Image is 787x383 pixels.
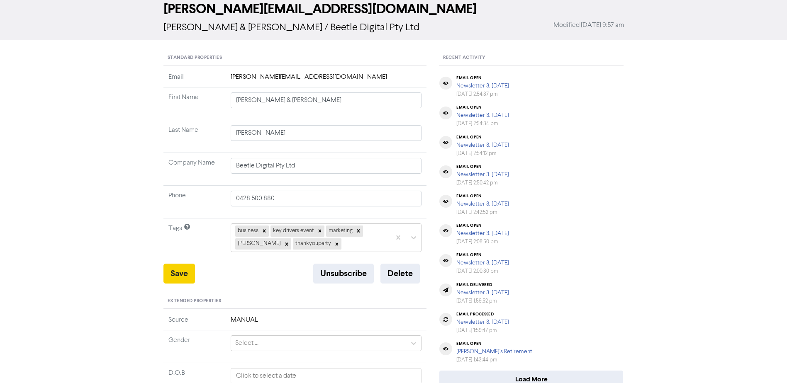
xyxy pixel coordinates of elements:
div: Select ... [235,338,258,348]
div: email open [456,252,509,257]
div: email delivered [456,282,509,287]
td: Gender [163,330,226,363]
div: [DATE] 2:50:42 pm [456,179,509,187]
a: Newsletter 3. [DATE] [456,112,509,118]
div: email open [456,164,509,169]
a: Newsletter 3. [DATE] [456,142,509,148]
td: [PERSON_NAME][EMAIL_ADDRESS][DOMAIN_NAME] [226,72,427,87]
td: Last Name [163,120,226,153]
a: Newsletter 3. [DATE] [456,260,509,266]
button: Unsubscribe [313,264,374,284]
td: Phone [163,186,226,218]
div: [PERSON_NAME] [235,238,282,249]
td: Tags [163,218,226,264]
div: email open [456,194,509,199]
div: [DATE] 1:59:47 pm [456,327,509,335]
button: Save [163,264,195,284]
a: [PERSON_NAME]'s Retirement [456,349,532,354]
iframe: Chat Widget [746,343,787,383]
div: marketing [326,225,354,236]
td: Email [163,72,226,87]
button: Delete [380,264,420,284]
div: email open [456,75,509,80]
div: Extended Properties [163,293,427,309]
div: thankyouparty [293,238,332,249]
a: Newsletter 3. [DATE] [456,290,509,296]
div: [DATE] 2:08:50 pm [456,238,509,246]
td: MANUAL [226,315,427,330]
div: [DATE] 1:59:52 pm [456,297,509,305]
a: Newsletter 3. [DATE] [456,319,509,325]
div: email open [456,105,509,110]
div: [DATE] 2:54:34 pm [456,120,509,128]
div: [DATE] 2:42:52 pm [456,208,509,216]
td: Company Name [163,153,226,186]
td: First Name [163,87,226,120]
div: [DATE] 1:43:44 pm [456,356,532,364]
div: email open [456,223,509,228]
div: key drivers event [270,225,315,236]
div: email processed [456,312,509,317]
div: email open [456,341,532,346]
div: Recent Activity [439,50,624,66]
div: [DATE] 2:54:12 pm [456,150,509,158]
a: Newsletter 3. [DATE] [456,230,509,236]
span: Modified [DATE] 9:57 am [553,20,624,30]
div: Standard Properties [163,50,427,66]
a: Newsletter 3. [DATE] [456,201,509,207]
div: [DATE] 2:00:30 pm [456,267,509,275]
a: Newsletter 3. [DATE] [456,83,509,89]
div: [DATE] 2:54:37 pm [456,90,509,98]
a: Newsletter 3. [DATE] [456,172,509,177]
div: email open [456,135,509,140]
h2: [PERSON_NAME][EMAIL_ADDRESS][DOMAIN_NAME] [163,1,624,17]
span: [PERSON_NAME] & [PERSON_NAME] / Beetle Digital Pty Ltd [163,23,419,33]
div: business [235,225,260,236]
td: Source [163,315,226,330]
